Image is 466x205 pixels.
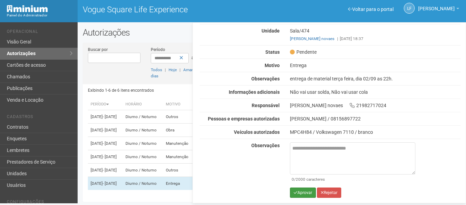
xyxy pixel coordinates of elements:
span: - [DATE] [103,154,117,159]
a: Todos [151,67,162,72]
div: Exibindo 1-6 de 6 itens encontrados [88,85,269,95]
div: [PERSON_NAME] / 08156897722 [290,116,461,122]
a: LF [404,3,415,14]
strong: Motivo [265,63,280,68]
th: Motivo [163,99,194,110]
td: Diurno / Noturno [123,164,163,177]
strong: Informações adicionais [229,89,280,95]
td: Obra [163,124,194,137]
td: [DATE] [88,164,123,177]
li: Operacional [7,29,72,36]
span: 0 [292,177,294,182]
span: - [DATE] [103,141,117,146]
a: [PERSON_NAME] novaes [290,36,334,41]
th: Período [88,99,123,110]
td: [DATE] [88,124,123,137]
span: - [DATE] [103,181,117,186]
div: Não vai usar solda, Não vai usar cola [285,89,466,95]
td: Manutenção [163,150,194,164]
label: Período [151,47,165,53]
td: Manutenção [163,137,194,150]
div: /2000 caracteres [292,176,414,182]
td: Entrega [163,177,194,190]
strong: Responsável [252,103,280,108]
div: Painel do Administrador [7,12,72,18]
td: [DATE] [88,177,123,190]
li: Cadastros [7,114,72,121]
strong: Status [265,49,280,55]
span: | [179,67,181,72]
strong: Observações [251,76,280,81]
a: Voltar para o portal [348,7,394,12]
td: Diurno / Noturno [123,124,163,137]
td: Outros [163,164,194,177]
td: [DATE] [88,110,123,124]
button: Rejeitar [317,188,341,198]
div: MPC4H84 / Volkswagen 7110 / branco [290,129,461,135]
h2: Autorizações [83,27,461,38]
span: - [DATE] [103,168,117,172]
strong: Pessoas e empresas autorizadas [208,116,280,121]
td: Diurno / Noturno [123,150,163,164]
span: | [165,67,166,72]
td: Diurno / Noturno [123,137,163,150]
strong: Observações [251,143,280,148]
img: Minium [7,5,48,12]
a: Amanhã [183,67,198,72]
button: Aprovar [290,188,316,198]
th: Horário [123,99,163,110]
span: a [191,55,194,60]
span: | [337,36,338,41]
span: Pendente [290,49,317,55]
label: Buscar por [88,47,108,53]
div: [PERSON_NAME] novaes 21982717024 [285,102,466,108]
td: [DATE] [88,137,123,150]
a: Hoje [169,67,177,72]
td: [DATE] [88,150,123,164]
span: - [DATE] [103,114,117,119]
strong: Unidade [262,28,280,34]
strong: Veículos autorizados [234,129,280,135]
div: Sala/474 [285,28,466,42]
div: entrega de material terça feira, dia 02/09 as 22h. [285,76,466,82]
span: - [DATE] [103,128,117,132]
td: Diurno / Noturno [123,110,163,124]
div: Entrega [285,62,466,68]
div: [DATE] 18:37 [290,36,461,42]
td: Outros [163,110,194,124]
td: Diurno / Noturno [123,177,163,190]
a: [PERSON_NAME] [418,7,459,12]
h1: Vogue Square Life Experience [83,5,267,14]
